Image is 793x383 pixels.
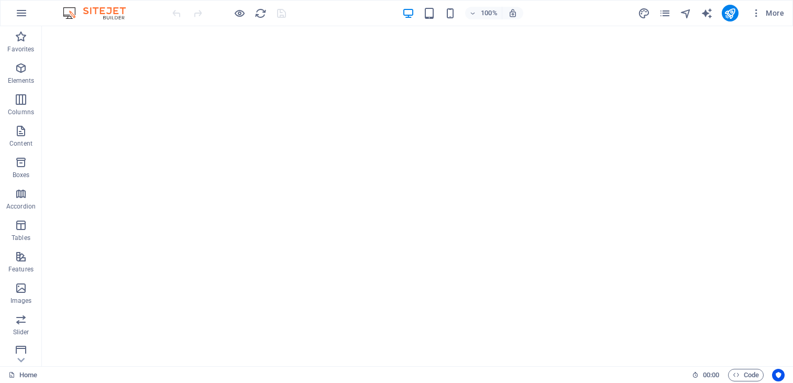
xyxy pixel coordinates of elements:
[254,7,267,19] button: reload
[7,45,34,53] p: Favorites
[13,171,30,179] p: Boxes
[703,369,719,381] span: 00 00
[751,8,784,18] span: More
[680,7,692,19] button: navigator
[8,265,34,273] p: Features
[8,108,34,116] p: Columns
[701,7,713,19] i: AI Writer
[6,202,36,211] p: Accordion
[481,7,498,19] h6: 100%
[9,139,32,148] p: Content
[508,8,517,18] i: On resize automatically adjust zoom level to fit chosen device.
[659,7,671,19] i: Pages (Ctrl+Alt+S)
[10,297,32,305] p: Images
[701,7,713,19] button: text_generator
[13,328,29,336] p: Slider
[722,5,739,21] button: publish
[747,5,788,21] button: More
[638,7,651,19] button: design
[60,7,139,19] img: Editor Logo
[710,371,712,379] span: :
[680,7,692,19] i: Navigator
[233,7,246,19] button: Click here to leave preview mode and continue editing
[12,234,30,242] p: Tables
[724,7,736,19] i: Publish
[772,369,785,381] button: Usercentrics
[8,76,35,85] p: Elements
[8,369,37,381] a: Click to cancel selection. Double-click to open Pages
[692,369,720,381] h6: Session time
[728,369,764,381] button: Code
[659,7,671,19] button: pages
[255,7,267,19] i: Reload page
[638,7,650,19] i: Design (Ctrl+Alt+Y)
[733,369,759,381] span: Code
[465,7,502,19] button: 100%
